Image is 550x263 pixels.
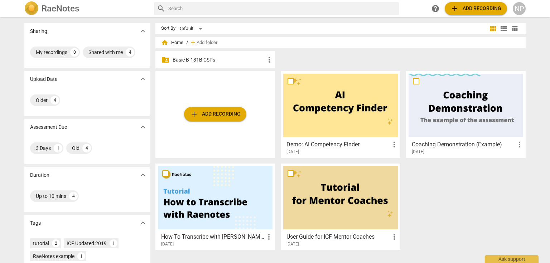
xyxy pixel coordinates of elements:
[36,145,51,152] div: 3 Days
[429,2,442,15] a: Help
[70,48,79,57] div: 0
[24,1,39,16] img: Logo
[137,26,148,36] button: Show more
[36,193,66,200] div: Up to 10 mins
[36,49,67,56] div: My recordings
[286,149,299,155] span: [DATE]
[77,252,85,260] div: 1
[24,1,148,16] a: LogoRaeNotes
[161,55,170,64] span: folder_shared
[286,140,390,149] h3: Demo: AI Competency Finder
[190,110,241,118] span: Add recording
[178,23,205,34] div: Default
[161,39,183,46] span: Home
[488,23,498,34] button: Tile view
[157,4,165,13] span: search
[69,192,78,200] div: 4
[30,219,41,227] p: Tags
[82,144,91,152] div: 4
[189,39,197,46] span: add
[485,255,539,263] div: Ask support
[158,166,272,247] a: How To Transcribe with [PERSON_NAME][DATE]
[184,107,246,121] button: Upload
[110,239,117,247] div: 1
[450,4,459,13] span: add
[33,253,74,260] div: RaeNotes example
[190,110,198,118] span: add
[283,166,398,247] a: User Guide for ICF Mentor Coaches[DATE]
[498,23,509,34] button: List view
[30,123,67,131] p: Assessment Due
[50,96,59,104] div: 4
[54,144,62,152] div: 1
[161,233,265,241] h3: How To Transcribe with RaeNotes
[36,97,48,104] div: Older
[168,3,396,14] input: Search
[161,39,168,46] span: home
[30,76,57,83] p: Upload Date
[30,171,49,179] p: Duration
[42,4,79,14] h2: RaeNotes
[67,240,107,247] div: ICF Updated 2019
[445,2,507,15] button: Upload
[161,26,175,31] div: Sort By
[450,4,501,13] span: Add recording
[137,218,148,228] button: Show more
[137,170,148,180] button: Show more
[509,23,520,34] button: Table view
[139,75,147,83] span: expand_more
[137,74,148,84] button: Show more
[30,28,47,35] p: Sharing
[412,140,515,149] h3: Coaching Demonstration (Example)
[126,48,134,57] div: 4
[431,4,440,13] span: help
[286,233,390,241] h3: User Guide for ICF Mentor Coaches
[161,241,174,247] span: [DATE]
[489,24,497,33] span: view_module
[72,145,79,152] div: Old
[265,55,274,64] span: more_vert
[88,49,123,56] div: Shared with me
[515,140,524,149] span: more_vert
[409,74,523,155] a: Coaching Demonstration (Example)[DATE]
[33,240,49,247] div: tutorial
[500,24,508,33] span: view_list
[137,122,148,132] button: Show more
[390,233,399,241] span: more_vert
[52,239,60,247] div: 2
[283,74,398,155] a: Demo: AI Competency Finder[DATE]
[139,27,147,35] span: expand_more
[412,149,424,155] span: [DATE]
[139,219,147,227] span: expand_more
[265,233,273,241] span: more_vert
[286,241,299,247] span: [DATE]
[139,171,147,179] span: expand_more
[511,25,518,32] span: table_chart
[139,123,147,131] span: expand_more
[513,2,526,15] button: NP
[186,40,188,45] span: /
[390,140,399,149] span: more_vert
[197,40,217,45] span: Add folder
[173,56,265,64] p: Basic B-131B CSPs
